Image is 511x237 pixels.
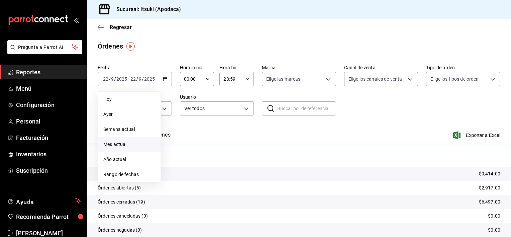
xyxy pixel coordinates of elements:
input: Buscar no. de referencia [277,102,336,115]
input: -- [111,76,114,82]
span: / [136,76,138,82]
button: Regresar [98,24,132,30]
span: Regresar [110,24,132,30]
font: [PERSON_NAME] [16,230,63,237]
label: Marca [262,65,336,70]
h3: Sucursal: Itsuki (Apodaca) [111,5,181,13]
img: Marcador de información sobre herramientas [126,42,135,51]
label: Usuario [180,95,254,99]
font: Inventarios [16,151,46,158]
font: Personal [16,118,40,125]
span: Elige los canales de venta [348,76,402,82]
button: Pregunta a Parrot AI [7,40,82,54]
font: Reportes [16,69,40,76]
label: Fecha [98,65,172,70]
span: Mes actual [103,141,155,148]
button: open_drawer_menu [74,17,79,23]
input: ---- [144,76,155,82]
label: Hora fin [219,65,254,70]
span: / [109,76,111,82]
font: Recomienda Parrot [16,213,69,220]
input: -- [130,76,136,82]
span: / [142,76,144,82]
p: $2,917.00 [479,184,500,191]
p: Órdenes cerradas (19) [98,199,145,206]
span: Elige las marcas [266,76,300,82]
span: Ver todos [184,105,242,112]
font: Facturación [16,134,48,141]
span: Ayer [103,111,155,118]
span: Elige los tipos de orden [430,76,479,82]
input: -- [138,76,142,82]
p: $6,497.00 [479,199,500,206]
span: Rango de fechas [103,171,155,178]
span: Ayuda [16,197,73,205]
label: Canal de venta [344,65,418,70]
p: Órdenes abiertas (6) [98,184,141,191]
span: Semana actual [103,126,155,133]
span: - [128,76,129,82]
button: Exportar a Excel [454,131,500,139]
span: Pregunta a Parrot AI [18,44,72,51]
span: / [114,76,116,82]
span: Hoy [103,96,155,103]
p: $0.00 [488,213,500,220]
p: Órdenes negadas (0) [98,227,142,234]
label: Tipo de orden [426,65,500,70]
font: Menú [16,85,32,92]
font: Suscripción [16,167,48,174]
p: Órdenes canceladas (0) [98,213,148,220]
p: Resumen [98,151,500,159]
p: $9,414.00 [479,170,500,177]
input: ---- [116,76,127,82]
span: Año actual [103,156,155,163]
div: Órdenes [98,41,123,51]
input: -- [103,76,109,82]
p: $0.00 [488,227,500,234]
font: Exportar a Excel [466,133,500,138]
a: Pregunta a Parrot AI [5,49,82,56]
label: Hora inicio [180,65,214,70]
font: Configuración [16,101,55,108]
